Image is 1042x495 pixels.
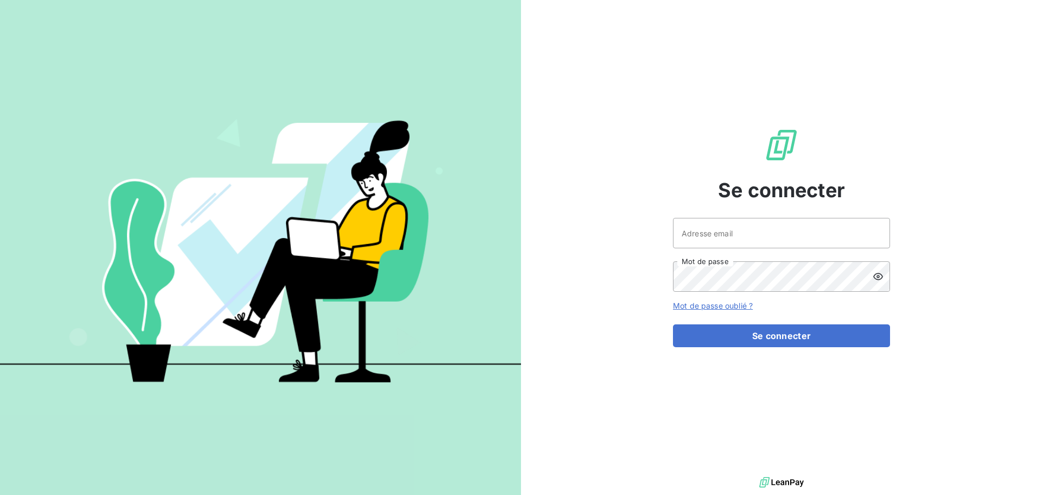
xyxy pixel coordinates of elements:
a: Mot de passe oublié ? [673,301,753,310]
button: Se connecter [673,324,890,347]
span: Se connecter [718,176,845,205]
input: placeholder [673,218,890,248]
img: Logo LeanPay [764,128,799,162]
img: logo [759,474,804,491]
